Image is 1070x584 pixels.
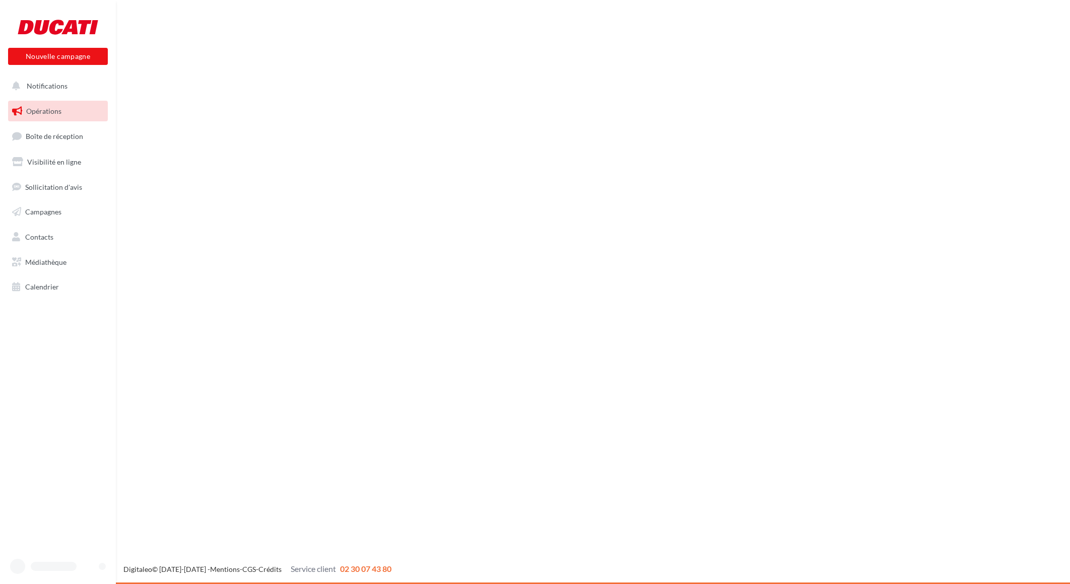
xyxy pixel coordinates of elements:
[26,107,61,115] span: Opérations
[291,564,336,573] span: Service client
[340,564,391,573] span: 02 30 07 43 80
[6,76,106,97] button: Notifications
[6,125,110,147] a: Boîte de réception
[25,258,66,266] span: Médiathèque
[25,233,53,241] span: Contacts
[8,48,108,65] button: Nouvelle campagne
[6,152,110,173] a: Visibilité en ligne
[27,82,68,90] span: Notifications
[25,182,82,191] span: Sollicitation d'avis
[6,227,110,248] a: Contacts
[6,177,110,198] a: Sollicitation d'avis
[6,201,110,223] a: Campagnes
[25,207,61,216] span: Campagnes
[27,158,81,166] span: Visibilité en ligne
[6,252,110,273] a: Médiathèque
[210,565,240,573] a: Mentions
[242,565,256,573] a: CGS
[123,565,152,573] a: Digitaleo
[6,101,110,122] a: Opérations
[258,565,282,573] a: Crédits
[6,276,110,298] a: Calendrier
[123,565,391,573] span: © [DATE]-[DATE] - - -
[26,132,83,140] span: Boîte de réception
[25,282,59,291] span: Calendrier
